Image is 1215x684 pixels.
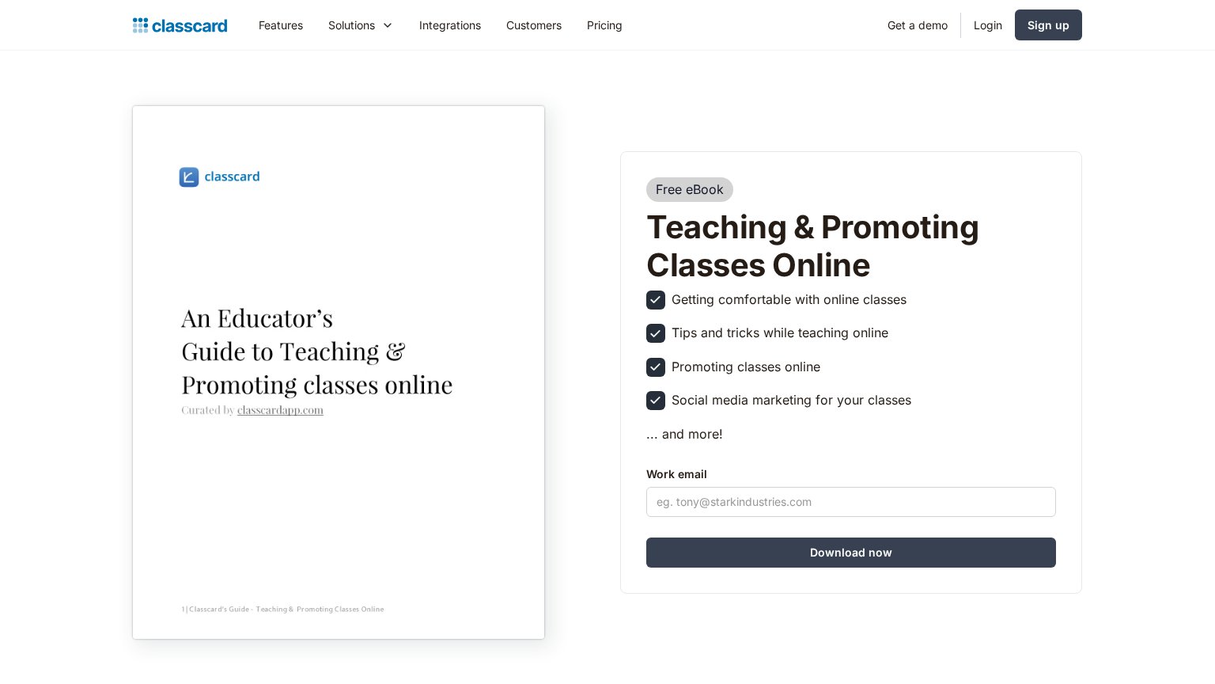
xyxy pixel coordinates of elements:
strong: Teaching & Promoting Classes Online [646,207,978,284]
div: Sign up [1028,17,1069,33]
div: Tips and tricks while teaching online [672,324,888,341]
div: Social media marketing for your classes [672,391,911,408]
a: Get a demo [875,7,960,43]
a: Features [246,7,316,43]
div: ... and more! [646,425,723,443]
label: Work email [646,465,1056,484]
div: Free eBook [656,181,724,197]
a: Integrations [407,7,494,43]
div: Getting comfortable with online classes [672,291,907,308]
a: home [133,14,227,36]
form: eBook Form [646,458,1056,568]
a: Sign up [1015,9,1082,40]
a: Pricing [574,7,635,43]
input: Download now [646,538,1056,568]
div: Solutions [328,17,375,33]
div: Solutions [316,7,407,43]
a: Customers [494,7,574,43]
a: Login [961,7,1015,43]
div: Promoting classes online [672,358,820,375]
input: eg. tony@starkindustries.com [646,487,1056,517]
